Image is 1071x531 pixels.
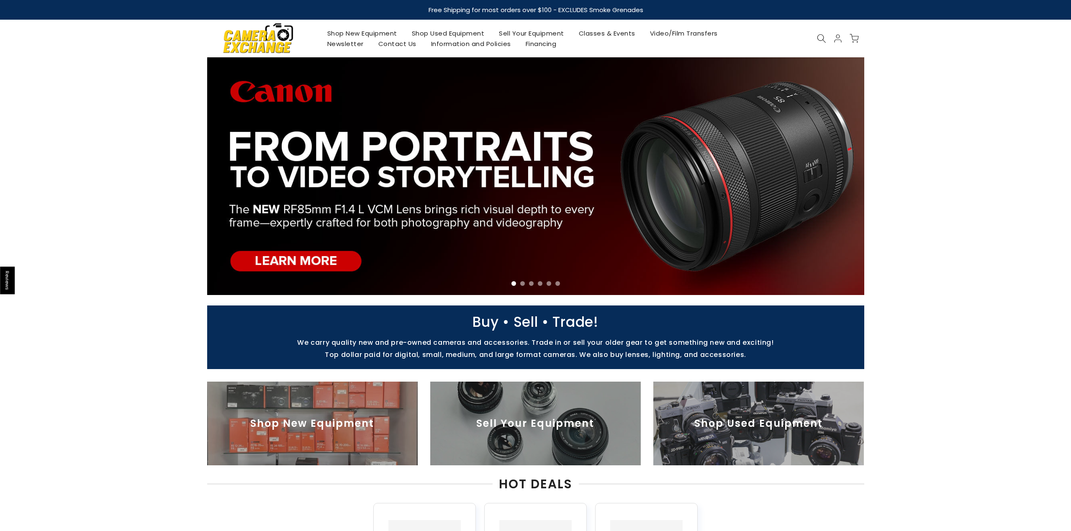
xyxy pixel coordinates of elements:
a: Classes & Events [571,28,642,38]
a: Shop New Equipment [320,28,404,38]
p: We carry quality new and pre-owned cameras and accessories. Trade in or sell your older gear to g... [203,339,868,346]
li: Page dot 1 [511,281,516,286]
li: Page dot 6 [555,281,560,286]
p: Top dollar paid for digital, small, medium, and large format cameras. We also buy lenses, lightin... [203,351,868,359]
a: Newsletter [320,38,371,49]
span: HOT DEALS [493,478,579,490]
li: Page dot 2 [520,281,525,286]
li: Page dot 5 [547,281,551,286]
a: Contact Us [371,38,424,49]
a: Financing [518,38,564,49]
a: Sell Your Equipment [492,28,572,38]
strong: Free Shipping for most orders over $100 - EXCLUDES Smoke Grenades [428,5,643,14]
a: Shop Used Equipment [404,28,492,38]
a: Video/Film Transfers [642,28,725,38]
a: Information and Policies [424,38,518,49]
li: Page dot 3 [529,281,534,286]
li: Page dot 4 [538,281,542,286]
p: Buy • Sell • Trade! [203,318,868,326]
